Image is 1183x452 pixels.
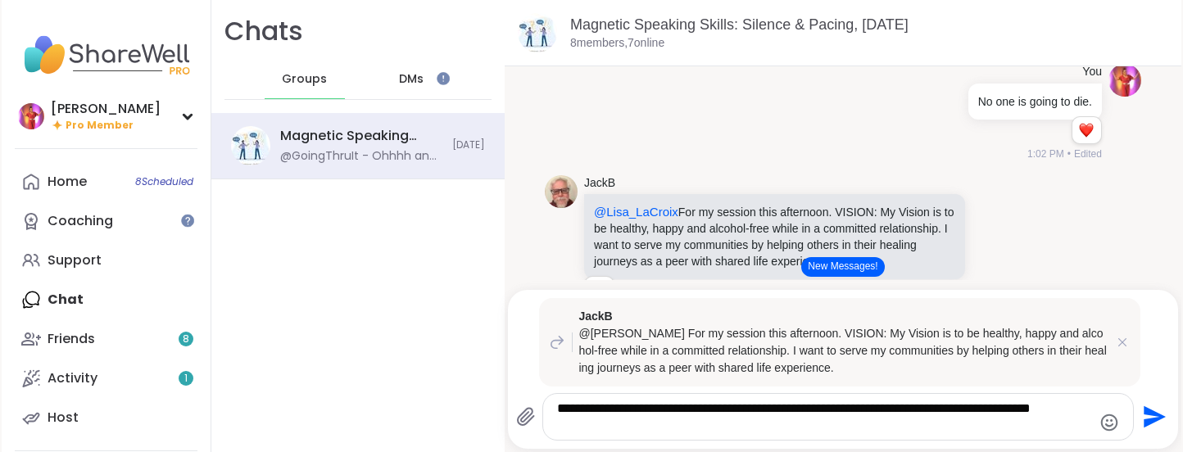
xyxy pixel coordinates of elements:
[578,325,1108,377] p: @[PERSON_NAME] For my session this afternoon. VISION: My Vision is to be healthy, happy and alcoh...
[1134,399,1171,436] button: Send
[184,372,188,386] span: 1
[594,205,678,219] span: @Lisa_LaCroix
[135,175,193,188] span: 8 Scheduled
[1099,413,1119,432] button: Emoji picker
[437,72,450,85] iframe: Spotlight
[1108,64,1141,97] img: https://sharewell-space-live.sfo3.digitaloceanspaces.com/user-generated/a5ec78fb-80d1-4d5c-bc9f-1...
[584,175,615,192] a: JackB
[18,103,44,129] img: Lisa_LaCroix
[557,400,1092,433] textarea: Type your message
[1027,147,1064,161] span: 1:02 PM
[48,409,79,427] div: Host
[452,138,485,152] span: [DATE]
[518,13,557,52] img: Magnetic Speaking Skills: Silence & Pacing, Sep 11
[51,100,161,118] div: [PERSON_NAME]
[48,369,97,387] div: Activity
[801,257,884,277] button: New Messages!
[48,212,113,230] div: Coaching
[48,173,87,191] div: Home
[15,26,197,84] img: ShareWell Nav Logo
[181,214,194,227] iframe: Spotlight
[578,308,1108,325] span: JackB
[545,175,578,208] img: https://sharewell-space-live.sfo3.digitaloceanspaces.com/user-generated/3c5f9f08-1677-4a94-921c-3...
[1067,147,1071,161] span: •
[1074,147,1102,161] span: Edited
[978,93,1092,110] p: No one is going to die.
[280,148,442,165] div: @GoingThruIt - Ohhhh and exercising- one of my alllll time fave things- nature walks! Something a...
[1072,117,1101,143] div: Reaction list
[585,277,614,303] div: Reaction list
[15,359,197,398] a: Activity1
[224,13,303,50] h1: Chats
[15,241,197,280] a: Support
[15,319,197,359] a: Friends8
[231,126,270,165] img: Magnetic Speaking Skills: Silence & Pacing, Sep 11
[15,201,197,241] a: Coaching
[1082,64,1102,80] h4: You
[1077,124,1095,137] button: Reactions: love
[48,330,95,348] div: Friends
[15,398,197,437] a: Host
[280,127,442,145] div: Magnetic Speaking Skills: Silence & Pacing, [DATE]
[282,71,327,88] span: Groups
[399,71,424,88] span: DMs
[15,162,197,201] a: Home8Scheduled
[570,16,909,33] a: Magnetic Speaking Skills: Silence & Pacing, [DATE]
[183,332,189,346] span: 8
[570,35,664,52] p: 8 members, 7 online
[594,204,955,269] p: For my session this afternoon. VISION: My Vision is to be healthy, happy and alcohol-free while i...
[48,251,102,269] div: Support
[66,119,134,133] span: Pro Member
